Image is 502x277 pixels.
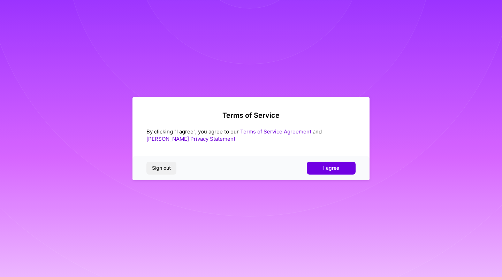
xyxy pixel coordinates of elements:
a: Terms of Service Agreement [240,128,311,135]
a: [PERSON_NAME] Privacy Statement [146,136,235,142]
div: By clicking "I agree", you agree to our and [146,128,356,143]
span: I agree [323,164,339,171]
span: Sign out [152,164,171,171]
button: I agree [307,162,356,174]
button: Sign out [146,162,176,174]
h2: Terms of Service [146,111,356,120]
